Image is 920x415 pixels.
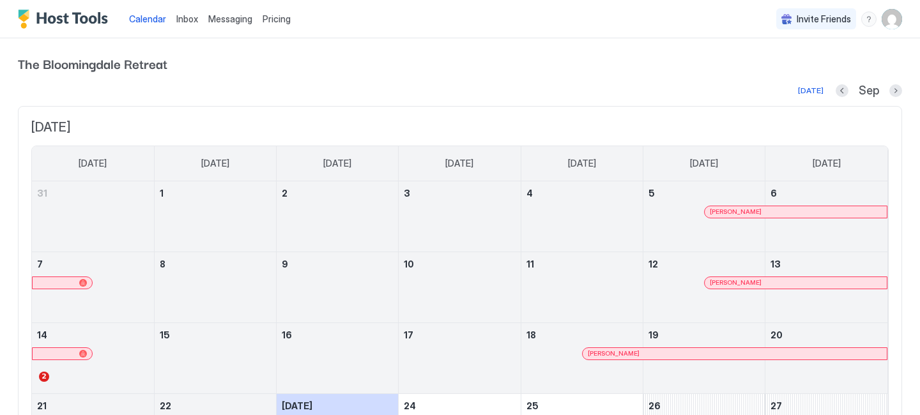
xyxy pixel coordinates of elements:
span: 8 [160,259,165,269]
td: September 13, 2025 [765,252,887,322]
a: September 14, 2025 [32,323,154,347]
span: [PERSON_NAME] [710,278,762,287]
a: September 13, 2025 [765,252,887,276]
span: 17 [404,329,413,340]
a: Thursday [555,146,609,181]
span: Inbox [176,13,198,24]
td: September 5, 2025 [643,181,765,252]
a: September 7, 2025 [32,252,154,276]
span: 25 [526,400,539,411]
td: August 31, 2025 [32,181,154,252]
span: Pricing [263,13,291,25]
span: 21 [37,400,47,411]
span: 4 [526,188,533,199]
div: [PERSON_NAME] [710,207,882,216]
a: September 6, 2025 [765,181,887,205]
td: September 18, 2025 [521,322,643,393]
td: September 4, 2025 [521,181,643,252]
span: 16 [282,329,292,340]
span: 5 [648,188,655,199]
span: 1 [160,188,164,199]
span: 9 [282,259,288,269]
span: [DATE] [282,400,312,411]
span: The Bloomingdale Retreat [18,54,902,73]
span: 24 [404,400,416,411]
td: September 2, 2025 [277,181,399,252]
span: 10 [404,259,414,269]
a: Saturday [800,146,854,181]
td: September 6, 2025 [765,181,887,252]
a: Host Tools Logo [18,10,114,29]
td: September 7, 2025 [32,252,154,322]
td: September 16, 2025 [277,322,399,393]
span: 18 [526,329,536,340]
span: 2 [282,188,287,199]
span: [DATE] [201,158,229,169]
a: September 15, 2025 [155,323,276,347]
span: 31 [37,188,47,199]
button: Next month [889,84,902,97]
span: [DATE] [813,158,841,169]
span: 19 [648,329,659,340]
span: [DATE] [31,119,889,135]
a: September 10, 2025 [399,252,520,276]
div: [PERSON_NAME] [710,278,882,287]
span: [DATE] [445,158,473,169]
span: 22 [160,400,171,411]
span: 2 [39,372,49,382]
a: September 20, 2025 [765,323,887,347]
span: [DATE] [690,158,718,169]
span: 26 [648,400,661,411]
a: September 16, 2025 [277,323,398,347]
td: September 14, 2025 [32,322,154,393]
span: 27 [770,400,782,411]
a: September 8, 2025 [155,252,276,276]
span: Calendar [129,13,166,24]
span: Sep [859,84,879,98]
a: August 31, 2025 [32,181,154,205]
button: [DATE] [796,83,825,98]
a: Friday [677,146,731,181]
span: 15 [160,329,170,340]
a: September 5, 2025 [643,181,765,205]
span: Invite Friends [797,13,851,25]
a: Inbox [176,12,198,26]
td: September 10, 2025 [399,252,521,322]
a: September 17, 2025 [399,323,520,347]
a: September 19, 2025 [643,323,765,347]
span: [DATE] [323,158,351,169]
a: September 4, 2025 [521,181,643,205]
td: September 15, 2025 [154,322,276,393]
a: September 9, 2025 [277,252,398,276]
td: September 19, 2025 [643,322,765,393]
a: September 2, 2025 [277,181,398,205]
td: September 12, 2025 [643,252,765,322]
span: 12 [648,259,658,269]
a: Sunday [66,146,119,181]
span: 7 [37,259,43,269]
div: [DATE] [798,85,824,96]
span: 13 [770,259,781,269]
a: Calendar [129,12,166,26]
a: September 1, 2025 [155,181,276,205]
a: September 12, 2025 [643,252,765,276]
span: Messaging [208,13,252,24]
span: 6 [770,188,777,199]
span: 11 [526,259,534,269]
span: [DATE] [568,158,596,169]
button: Previous month [836,84,848,97]
div: [PERSON_NAME] [588,349,882,358]
td: September 11, 2025 [521,252,643,322]
a: Wednesday [433,146,486,181]
span: 3 [404,188,410,199]
a: September 18, 2025 [521,323,643,347]
span: 14 [37,329,47,340]
td: September 9, 2025 [277,252,399,322]
a: September 3, 2025 [399,181,520,205]
a: Monday [188,146,242,181]
span: 20 [770,329,783,340]
span: [DATE] [79,158,107,169]
div: menu [861,11,877,27]
a: Messaging [208,12,252,26]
